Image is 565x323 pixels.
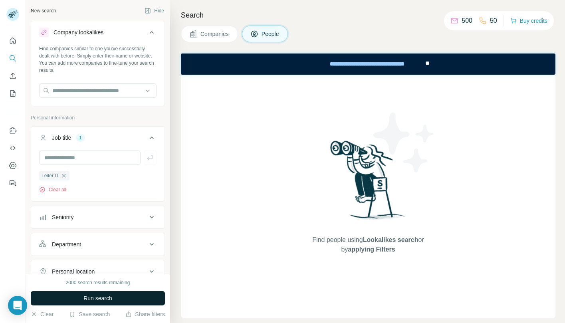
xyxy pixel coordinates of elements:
span: Lookalikes search [363,236,418,243]
span: Run search [83,294,112,302]
button: Dashboard [6,159,19,173]
button: My lists [6,86,19,101]
div: 2000 search results remaining [66,279,130,286]
span: People [262,30,280,38]
button: Department [31,235,165,254]
img: Surfe Illustration - Stars [368,107,440,178]
div: Find companies similar to one you've successfully dealt with before. Simply enter their name or w... [39,45,157,74]
span: Find people using or by [304,235,432,254]
button: Quick start [6,34,19,48]
p: 50 [490,16,497,26]
button: Clear all [39,186,66,193]
button: Company lookalikes [31,23,165,45]
button: Seniority [31,208,165,227]
span: applying Filters [348,246,395,253]
div: 1 [76,134,85,141]
div: Company lookalikes [54,28,103,36]
button: Job title1 [31,128,165,151]
button: Use Surfe on LinkedIn [6,123,19,138]
div: Seniority [52,213,73,221]
button: Hide [139,5,170,17]
button: Buy credits [510,15,547,26]
button: Feedback [6,176,19,190]
button: Save search [69,310,110,318]
h4: Search [181,10,555,21]
button: Personal location [31,262,165,281]
button: Use Surfe API [6,141,19,155]
div: Open Intercom Messenger [8,296,27,315]
p: 500 [462,16,472,26]
div: Job title [52,134,71,142]
div: Personal location [52,268,95,275]
button: Enrich CSV [6,69,19,83]
button: Search [6,51,19,65]
button: Share filters [125,310,165,318]
img: Surfe Illustration - Woman searching with binoculars [327,139,410,228]
span: Leiter IT [42,172,59,179]
div: New search [31,7,56,14]
div: Department [52,240,81,248]
button: Run search [31,291,165,305]
p: Personal information [31,114,165,121]
span: Companies [200,30,230,38]
button: Clear [31,310,54,318]
iframe: Banner [181,54,555,75]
